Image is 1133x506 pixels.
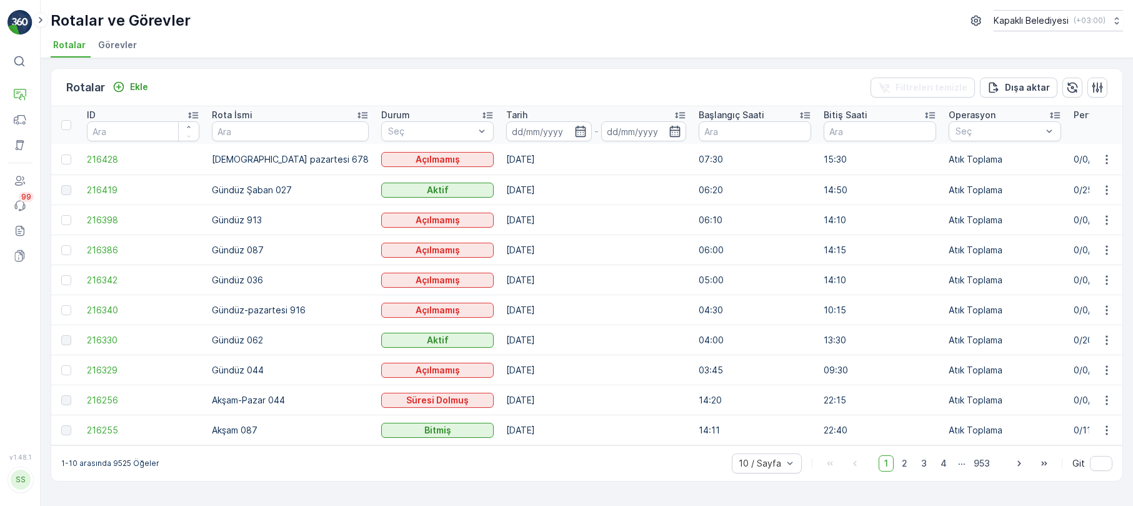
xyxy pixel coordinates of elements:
p: Rota İsmi [212,109,252,121]
span: v 1.48.1 [7,453,32,461]
td: 05:00 [692,265,817,295]
td: 13:30 [817,325,942,355]
p: Bitmiş [424,424,451,437]
span: 3 [916,455,932,472]
button: Kapaklı Belediyesi(+03:00) [994,10,1123,31]
p: - [594,124,599,139]
td: Gündüz 913 [206,205,375,235]
div: Toggle Row Selected [61,275,71,285]
input: Ara [824,121,936,141]
input: Ara [699,121,811,141]
td: Gündüz Şaban 027 [206,175,375,205]
a: 216419 [87,184,199,196]
button: Açılmamış [381,303,494,318]
p: ID [87,109,96,121]
p: Ekle [130,81,148,93]
td: Gündüz 036 [206,265,375,295]
span: Git [1072,457,1085,470]
td: Akşam 087 [206,415,375,445]
p: Açılmamış [416,153,460,166]
a: 99 [7,193,32,218]
td: 06:10 [692,205,817,235]
td: 22:40 [817,415,942,445]
td: 10:15 [817,295,942,325]
div: Toggle Row Selected [61,425,71,435]
td: [DATE] [500,144,692,175]
div: Toggle Row Selected [61,185,71,195]
td: [DATE] [500,235,692,265]
span: 4 [935,455,952,472]
td: Atık Toplama [942,295,1067,325]
td: [DATE] [500,205,692,235]
div: Toggle Row Selected [61,245,71,255]
p: Aktif [427,184,449,196]
button: Aktif [381,183,494,198]
td: [DATE] [500,385,692,415]
a: 216329 [87,364,199,377]
img: logo [7,10,32,35]
p: ( +03:00 ) [1074,16,1106,26]
td: Gündüz 062 [206,325,375,355]
span: Rotalar [53,39,86,51]
td: 22:15 [817,385,942,415]
p: Rotalar ve Görevler [51,11,191,31]
p: Açılmamış [416,244,460,256]
p: Kapaklı Belediyesi [994,14,1069,27]
button: Aktif [381,333,494,348]
td: Atık Toplama [942,205,1067,235]
a: 216386 [87,244,199,256]
p: Filtreleri temizle [896,81,967,94]
a: 216256 [87,394,199,407]
div: Toggle Row Selected [61,305,71,315]
button: SS [7,463,32,496]
input: Ara [87,121,199,141]
p: ... [958,455,966,472]
td: 09:30 [817,355,942,385]
p: Seç [956,125,1042,138]
button: Açılmamış [381,363,494,378]
p: Durum [381,109,410,121]
button: Süresi Dolmuş [381,393,494,408]
p: 1-10 arasında 9525 Öğeler [61,458,159,468]
td: Akşam-Pazar 044 [206,385,375,415]
td: Atık Toplama [942,175,1067,205]
input: Ara [212,121,369,141]
p: Açılmamış [416,214,460,226]
td: 15:30 [817,144,942,175]
a: 216340 [87,304,199,316]
td: [DATE] [500,295,692,325]
td: [DEMOGRAPHIC_DATA] pazartesi 678 [206,144,375,175]
span: 953 [968,455,996,472]
td: Atık Toplama [942,325,1067,355]
td: Atık Toplama [942,265,1067,295]
div: Toggle Row Selected [61,154,71,164]
p: Seç [388,125,474,138]
td: 06:20 [692,175,817,205]
p: Süresi Dolmuş [406,394,469,407]
span: 1 [879,455,894,472]
td: 07:30 [692,144,817,175]
td: 06:00 [692,235,817,265]
td: Atık Toplama [942,355,1067,385]
td: 14:10 [817,265,942,295]
td: 14:15 [817,235,942,265]
button: Dışa aktar [980,78,1057,98]
a: 216398 [87,214,199,226]
button: Açılmamış [381,152,494,167]
td: [DATE] [500,415,692,445]
td: Atık Toplama [942,385,1067,415]
p: Performans [1074,109,1124,121]
span: Görevler [98,39,137,51]
a: 216342 [87,274,199,286]
a: 216428 [87,153,199,166]
input: dd/mm/yyyy [506,121,592,141]
td: 04:30 [692,295,817,325]
a: 216330 [87,334,199,347]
